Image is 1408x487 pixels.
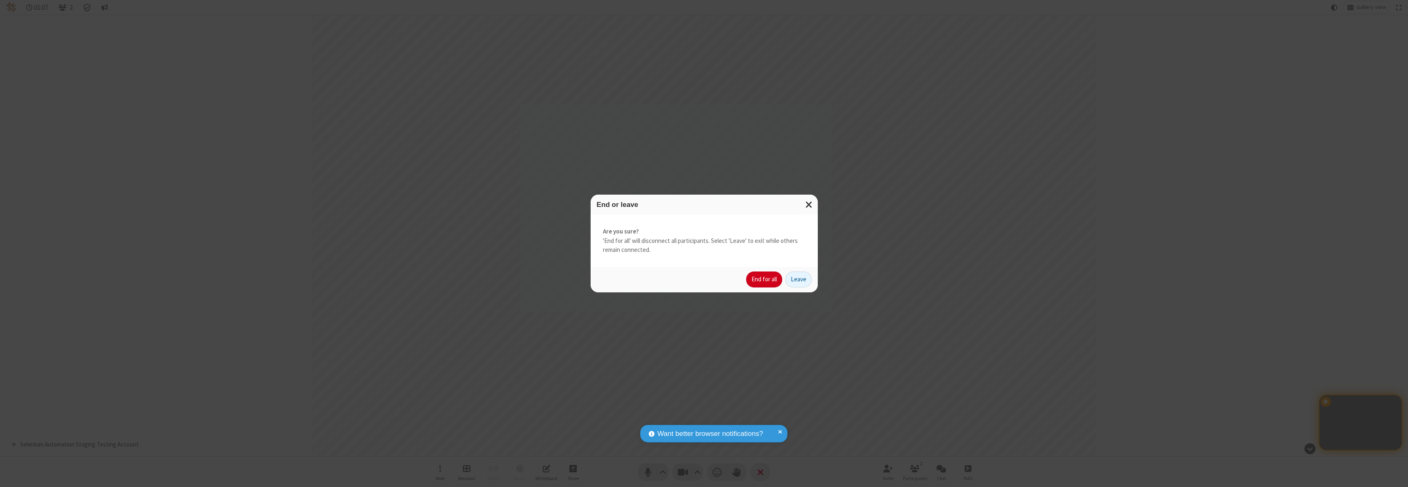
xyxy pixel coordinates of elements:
[597,201,812,209] h3: End or leave
[657,429,763,439] span: Want better browser notifications?
[603,227,806,236] strong: Are you sure?
[746,272,782,288] button: End for all
[785,272,812,288] button: Leave
[591,215,818,267] div: 'End for all' will disconnect all participants. Select 'Leave' to exit while others remain connec...
[801,195,818,215] button: Close modal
